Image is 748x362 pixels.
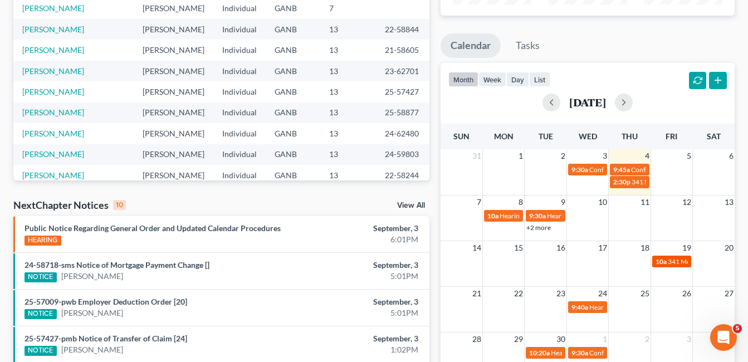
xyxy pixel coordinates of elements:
span: 9 [560,195,566,209]
span: 10a [487,212,498,220]
a: [PERSON_NAME] [22,129,84,138]
span: 13 [723,195,735,209]
td: Individual [213,123,266,144]
span: 9:30a [529,212,546,220]
div: NOTICE [25,346,57,356]
td: Individual [213,102,266,123]
a: 24-58718-sms Notice of Mortgage Payment Change [] [25,260,209,270]
div: NOTICE [25,309,57,319]
span: Mon [494,131,514,141]
span: 22 [513,287,524,300]
span: Hearing for [PERSON_NAME] [589,303,676,311]
td: [PERSON_NAME] [134,123,213,144]
a: [PERSON_NAME] [22,170,84,180]
span: 9:30a [571,349,588,357]
a: +2 more [526,223,551,232]
td: GANB [266,144,320,165]
td: GANB [266,165,320,185]
span: 8 [517,195,524,209]
span: Fri [666,131,677,141]
div: NOTICE [25,272,57,282]
td: Individual [213,40,266,60]
td: 24-62480 [376,123,429,144]
button: list [529,72,550,87]
a: [PERSON_NAME] [22,107,84,117]
td: GANB [266,81,320,102]
td: 24-59803 [376,144,429,165]
a: [PERSON_NAME] [22,149,84,159]
span: 9:40a [571,303,588,311]
td: Individual [213,144,266,165]
td: 13 [320,61,376,81]
a: [PERSON_NAME] [22,45,84,55]
span: 4 [644,149,651,163]
td: GANB [266,102,320,123]
a: Calendar [441,33,501,58]
div: September, 3 [295,223,418,234]
span: 15 [513,241,524,255]
div: 5:01PM [295,307,418,319]
span: Thu [622,131,638,141]
div: HEARING [25,236,61,246]
span: Wed [579,131,597,141]
span: 2 [560,149,566,163]
button: month [448,72,478,87]
div: 6:01PM [295,234,418,245]
span: 5 [686,149,692,163]
td: 21-58605 [376,40,429,60]
a: Public Notice Regarding General Order and Updated Calendar Procedures [25,223,281,233]
span: 30 [555,332,566,346]
span: 14 [471,241,482,255]
span: 31 [471,149,482,163]
span: Hearing for [PERSON_NAME] [551,349,638,357]
td: 23-62701 [376,61,429,81]
a: [PERSON_NAME] [22,66,84,76]
span: 1 [517,149,524,163]
span: 12 [681,195,692,209]
td: [PERSON_NAME] [134,102,213,123]
a: [PERSON_NAME] [61,307,123,319]
span: 2:30p [613,178,630,186]
td: 13 [320,165,376,185]
span: 3 [686,332,692,346]
span: 21 [471,287,482,300]
a: [PERSON_NAME] [61,344,123,355]
span: 19 [681,241,692,255]
button: day [506,72,529,87]
div: September, 3 [295,260,418,271]
a: [PERSON_NAME] [22,87,84,96]
span: 1 [602,332,608,346]
td: Individual [213,165,266,185]
span: 18 [639,241,651,255]
span: 16 [555,241,566,255]
td: 13 [320,81,376,102]
td: 13 [320,144,376,165]
span: Hearing for [PERSON_NAME] [500,212,586,220]
span: 10:20a [529,349,550,357]
div: 5:01PM [295,271,418,282]
span: 26 [681,287,692,300]
span: 9:30a [571,165,588,174]
span: 17 [597,241,608,255]
span: 7 [476,195,482,209]
td: Individual [213,81,266,102]
span: 2 [644,332,651,346]
span: 27 [723,287,735,300]
span: Tue [539,131,553,141]
td: 13 [320,102,376,123]
td: 13 [320,123,376,144]
a: [PERSON_NAME] [61,271,123,282]
span: Confirmation Hearing for [PERSON_NAME] [589,165,717,174]
td: Individual [213,19,266,40]
td: [PERSON_NAME] [134,144,213,165]
td: 13 [320,19,376,40]
td: GANB [266,61,320,81]
a: 25-57009-pwb Employer Deduction Order [20] [25,297,187,306]
td: GANB [266,123,320,144]
td: GANB [266,19,320,40]
td: 25-58877 [376,102,429,123]
span: 341 Meeting for [PERSON_NAME] [632,178,732,186]
div: September, 3 [295,333,418,344]
td: 22-58844 [376,19,429,40]
span: Hearing for [PERSON_NAME] [547,212,634,220]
